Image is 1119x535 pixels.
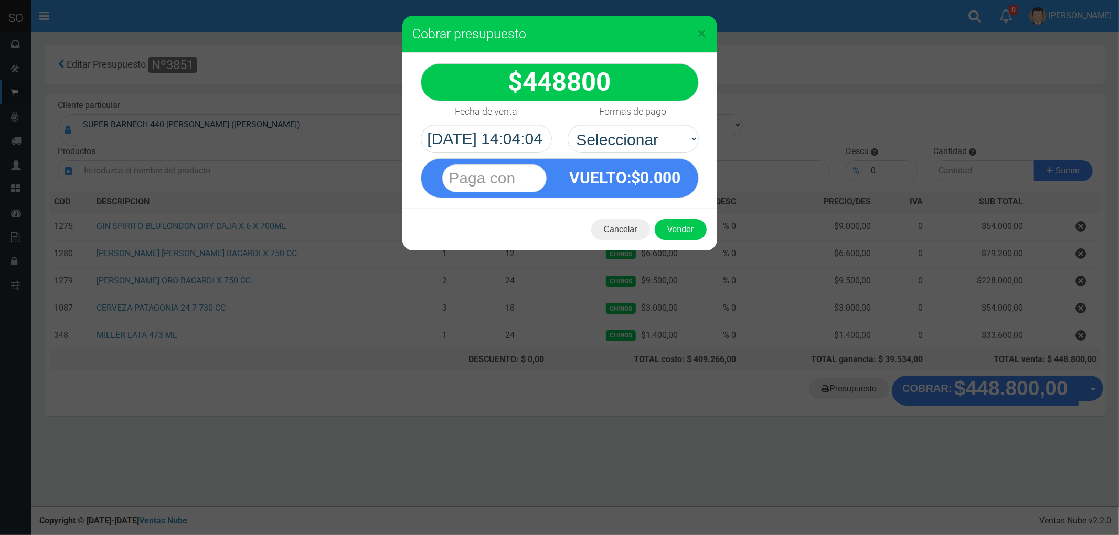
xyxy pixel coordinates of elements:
strong: $ [508,67,611,97]
button: Close [698,25,707,42]
h4: Fecha de venta [455,106,517,117]
button: Cancelar [591,219,650,240]
input: Paga con [442,164,547,192]
span: VUELTO [569,169,627,187]
span: × [698,24,707,43]
span: 0.000 [640,169,680,187]
h4: Formas de pago [600,106,667,117]
span: 448800 [523,67,611,97]
strong: :$ [569,169,680,187]
button: Vender [655,219,707,240]
h3: Cobrar presupuesto [413,26,707,42]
